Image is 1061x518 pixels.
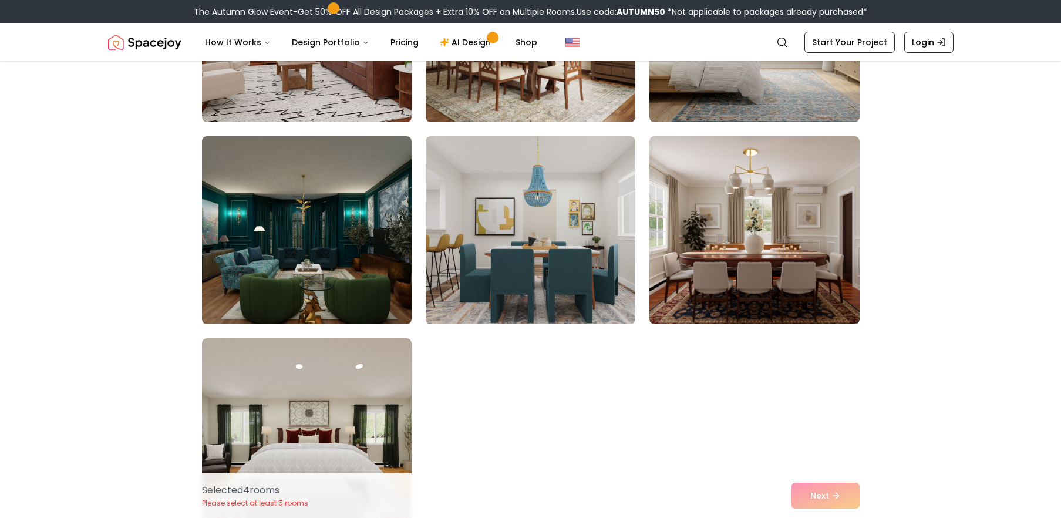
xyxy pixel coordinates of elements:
span: *Not applicable to packages already purchased* [665,6,867,18]
button: How It Works [196,31,280,54]
a: Spacejoy [108,31,181,54]
a: Login [904,32,954,53]
img: United States [565,35,580,49]
div: The Autumn Glow Event-Get 50% OFF All Design Packages + Extra 10% OFF on Multiple Rooms. [194,6,867,18]
span: Use code: [577,6,665,18]
p: Selected 4 room s [202,483,308,497]
img: Room room-99 [649,136,859,324]
p: Please select at least 5 rooms [202,499,308,508]
a: Start Your Project [804,32,895,53]
b: AUTUMN50 [617,6,665,18]
a: AI Design [430,31,504,54]
a: Pricing [381,31,428,54]
nav: Main [196,31,547,54]
img: Room room-97 [202,136,412,324]
a: Shop [506,31,547,54]
nav: Global [108,23,954,61]
img: Spacejoy Logo [108,31,181,54]
img: Room room-98 [426,136,635,324]
button: Design Portfolio [282,31,379,54]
